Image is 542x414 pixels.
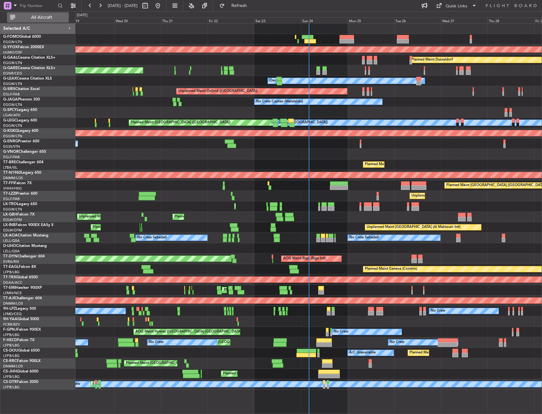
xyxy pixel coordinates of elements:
a: UUMO/OSF [3,50,22,55]
a: EGGW/LTN [3,102,22,107]
span: G-LEAX [3,77,17,81]
a: LX-TROLegacy 650 [3,202,37,206]
a: G-ENRGPraetor 600 [3,139,39,143]
span: T7-LZZI [3,192,16,196]
a: T7-TRXGlobal 6500 [3,275,38,279]
div: Tue 19 [68,17,114,23]
span: F-HECD [3,338,17,342]
a: EGGW/LTN [3,134,22,139]
a: LELL/QSA [3,238,20,243]
a: LFPB/LBG [3,333,20,337]
div: Wed 20 [114,17,161,23]
span: CS-RRC [3,359,17,363]
a: LFPB/LBG [3,374,20,379]
input: Trip Number [19,1,56,10]
a: T7-LZZIPraetor 600 [3,192,37,196]
a: DGAA/ACC [3,280,23,285]
span: 9H-LPZ [3,307,16,311]
a: VHHH/HKG [3,186,22,191]
span: T7-EAGL [3,265,19,269]
a: EGGW/LTN [3,61,22,65]
div: Planned Maint Geneva (Cointrin) [93,223,145,232]
div: Planned Maint Dusseldorf [411,55,453,65]
div: [DATE] [77,13,87,18]
div: Unplanned Maint [GEOGRAPHIC_DATA] ([GEOGRAPHIC_DATA]) [79,212,183,222]
div: Owner [269,76,280,86]
div: Planned Maint Geneva (Cointrin) [365,264,417,274]
a: G-JAGAPhenom 300 [3,98,40,101]
span: T7-AJI [3,296,15,300]
div: Thu 21 [161,17,208,23]
a: CS-DTRFalcon 2000 [3,380,38,384]
div: No Crew Sabadell [349,233,379,243]
span: LX-INB [3,223,16,227]
a: T7-AJIChallenger 604 [3,296,42,300]
div: Planned Maint [GEOGRAPHIC_DATA] ([GEOGRAPHIC_DATA]) [131,118,230,127]
a: EGSS/STN [3,144,20,149]
div: Unplanned Maint [GEOGRAPHIC_DATA] ([GEOGRAPHIC_DATA]) [411,191,516,201]
a: DNMM/LOS [3,364,23,369]
a: LGAV/ATH [3,113,20,118]
span: T7-FFI [3,181,14,185]
div: Sat 23 [254,17,301,23]
div: No Crew Cannes (Mandelieu) [256,97,303,107]
a: EGNR/CEG [3,71,22,76]
a: F-HECDFalcon 7X [3,338,35,342]
button: All Aircraft [7,12,69,23]
a: EGGW/LTN [3,40,22,44]
a: EDLW/DTM [3,217,22,222]
a: EVRA/RIX [3,259,19,264]
a: T7-EMIHawker 900XP [3,286,42,290]
a: LFMN/NCE [3,291,22,295]
a: CS-JHHGlobal 6000 [3,370,38,373]
span: CS-DTR [3,380,17,384]
a: EGLF/FAB [3,92,20,97]
span: G-YFOX [3,45,18,49]
div: No Crew [334,327,348,337]
a: LFPB/LBG [3,270,20,275]
a: LFPB/LBG [3,385,20,390]
div: Planned Maint Sofia [93,379,125,389]
a: G-SIRSCitation Excel [3,87,40,91]
div: A/C Unavailable [349,348,376,358]
a: DNMM/LOS [3,176,23,180]
a: G-LEAXCessna Citation XLS [3,77,52,81]
span: [DATE] - [DATE] [108,3,138,9]
a: T7-DYNChallenger 604 [3,255,45,258]
a: EGLF/FAB [3,155,20,159]
a: G-GAALCessna Citation XLS+ [3,56,55,60]
a: G-LEGCLegacy 600 [3,119,37,122]
a: EGLF/FAB [3,197,20,201]
div: Mon 25 [348,17,394,23]
a: EGGW/LTN [3,207,22,212]
a: LFMD/CEQ [3,312,22,316]
a: EGGW/LTN [3,81,22,86]
span: LX-GBH [3,213,17,217]
span: CS-DOU [3,349,18,353]
a: LTBA/ISL [3,165,17,170]
a: EGGW/LTN [3,123,22,128]
div: Wed 27 [441,17,487,23]
a: LX-GBHFalcon 7X [3,213,35,217]
span: G-LEGC [3,119,17,122]
a: G-GARECessna Citation XLS+ [3,66,55,70]
button: Quick Links [433,1,480,11]
span: G-ENRG [3,139,18,143]
a: LX-INBFalcon 900EX EASy II [3,223,53,227]
a: LFPB/LBG [3,353,20,358]
a: T7-BREChallenger 604 [3,160,43,164]
div: Planned Maint [GEOGRAPHIC_DATA] ([GEOGRAPHIC_DATA]) [223,369,323,378]
div: Planned Maint Warsaw ([GEOGRAPHIC_DATA]) [365,160,441,169]
span: G-GAAL [3,56,18,60]
span: LX-TRO [3,202,17,206]
span: LX-AOA [3,234,18,237]
div: Planned Maint Chester [224,285,260,295]
a: CS-DOUGlobal 6500 [3,349,40,353]
div: No Crew [390,338,404,347]
span: D-IJHO [3,244,16,248]
span: T7-BRE [3,160,16,164]
span: G-FOMO [3,35,19,39]
a: T7-N1960Legacy 650 [3,171,41,175]
a: D-IJHOCitation Mustang [3,244,47,248]
div: Planned Maint [GEOGRAPHIC_DATA] ([GEOGRAPHIC_DATA]) [410,348,509,358]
